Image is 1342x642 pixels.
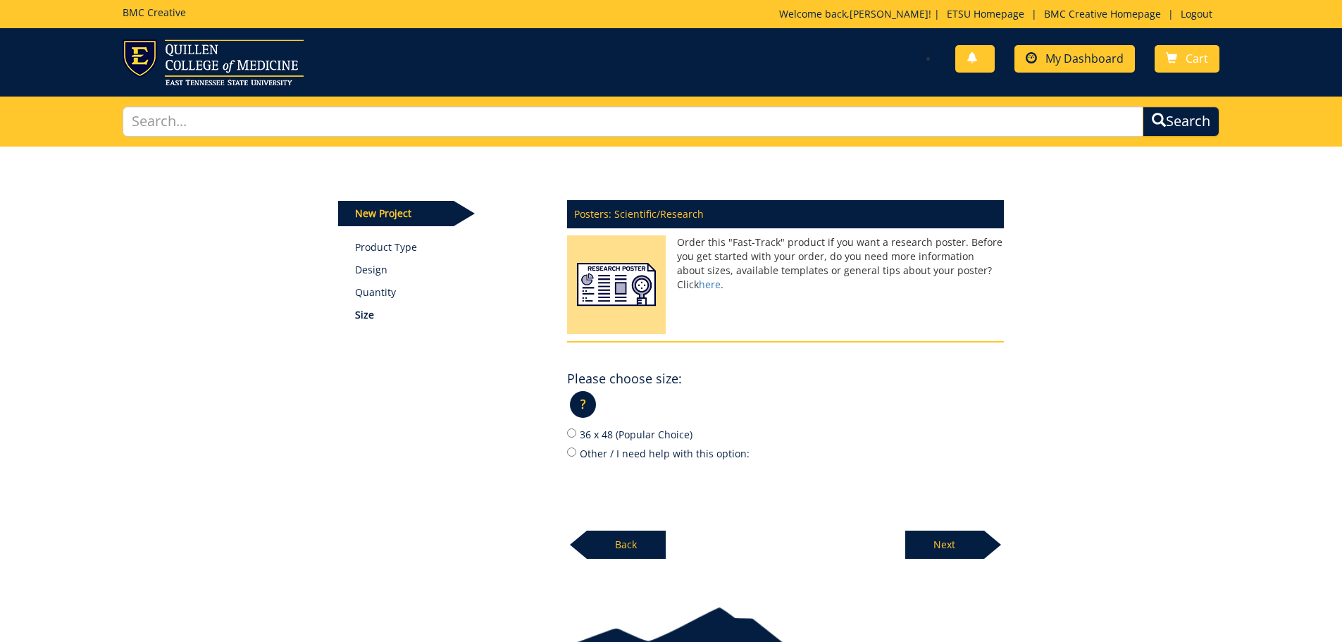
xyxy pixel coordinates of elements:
p: Welcome back, ! | | | [779,7,1219,21]
input: Search... [123,106,1144,137]
img: ETSU logo [123,39,304,85]
p: New Project [338,201,454,226]
p: Quantity [355,285,546,300]
a: Product Type [355,240,546,254]
label: 36 x 48 (Popular Choice) [567,426,1004,442]
a: ETSU Homepage [940,7,1031,20]
a: Cart [1155,45,1219,73]
a: Logout [1174,7,1219,20]
span: Cart [1186,51,1208,66]
button: Search [1143,106,1219,137]
a: My Dashboard [1014,45,1135,73]
span: My Dashboard [1045,51,1124,66]
p: Back [587,531,666,559]
p: Size [355,308,546,322]
p: Order this "Fast-Track" product if you want a research poster. Before you get started with your o... [567,235,1004,292]
a: BMC Creative Homepage [1037,7,1168,20]
h5: BMC Creative [123,7,186,18]
input: Other / I need help with this option: [567,447,576,457]
label: Other / I need help with this option: [567,445,1004,461]
p: Design [355,263,546,277]
p: Posters: Scientific/Research [567,200,1004,228]
input: 36 x 48 (Popular Choice) [567,428,576,438]
a: [PERSON_NAME] [850,7,928,20]
h4: Please choose size: [567,372,682,386]
a: here [699,278,721,291]
p: Next [905,531,984,559]
p: ? [570,391,596,418]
